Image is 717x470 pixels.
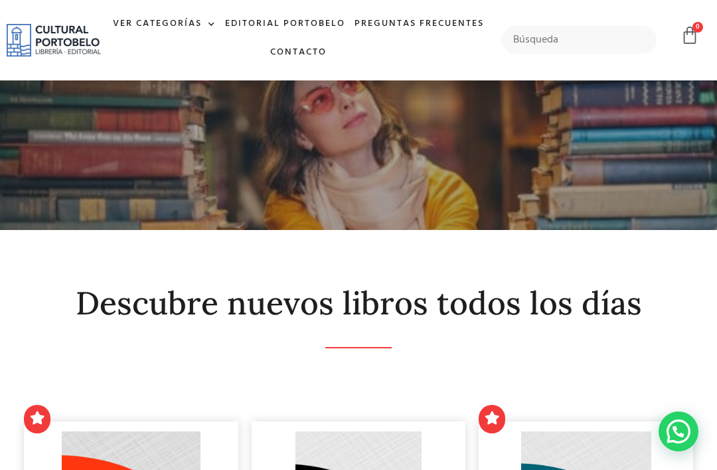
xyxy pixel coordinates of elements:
input: Búsqueda [502,26,657,54]
a: Preguntas frecuentes [350,10,489,39]
div: Contactar por WhatsApp [659,411,698,451]
a: Contacto [266,39,331,67]
a: Ver Categorías [108,10,220,39]
span: 0 [692,22,703,33]
a: 0 [680,26,699,45]
a: Editorial Portobelo [220,10,350,39]
h2: Descubre nuevos libros todos los días [24,286,693,321]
